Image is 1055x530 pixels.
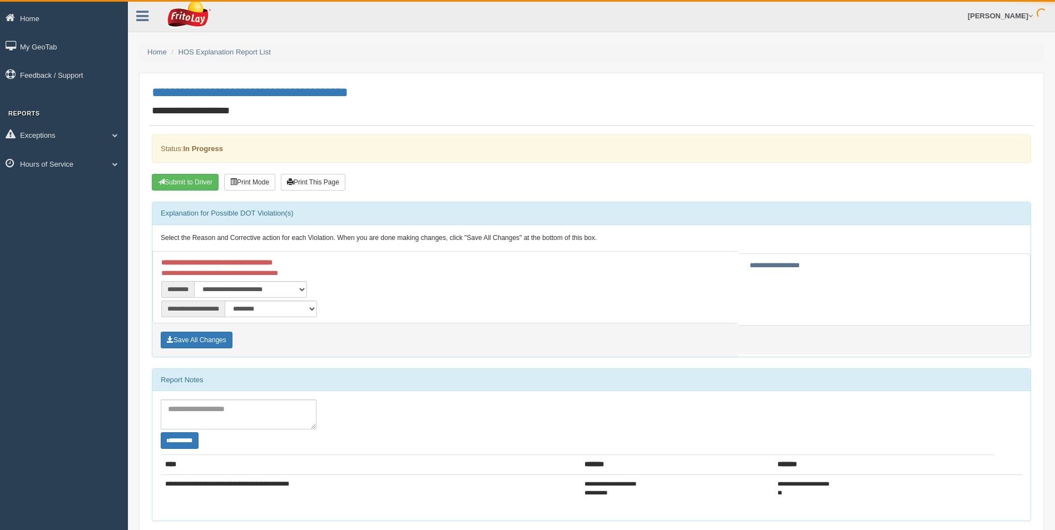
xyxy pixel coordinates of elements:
a: Home [147,48,167,56]
button: Save [161,332,232,348]
button: Change Filter Options [161,432,199,449]
div: Explanation for Possible DOT Violation(s) [152,202,1031,224]
strong: In Progress [183,144,223,153]
button: Print This Page [281,174,345,191]
div: Report Notes [152,369,1031,391]
button: Submit To Driver [152,174,219,191]
button: Print Mode [224,174,275,191]
div: Status: [152,134,1031,163]
a: HOS Explanation Report List [179,48,271,56]
div: Select the Reason and Corrective action for each Violation. When you are done making changes, cli... [152,225,1031,252]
